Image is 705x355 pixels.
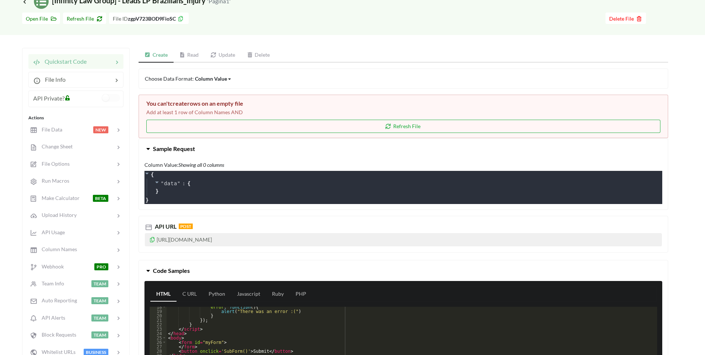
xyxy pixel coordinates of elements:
[205,48,241,63] a: Update
[128,15,176,22] b: zgpV723BOD9FioSC
[37,246,77,252] span: Column Names
[290,287,312,302] a: PHP
[177,180,181,186] span: "
[150,305,167,309] div: 18
[37,195,80,201] span: Make Calculator
[161,180,164,186] span: "
[178,162,224,168] i: Showing all 0 columns
[93,195,108,202] span: BETA
[609,15,642,22] span: Delete File
[231,287,266,302] a: Javascript
[266,287,290,302] a: Ruby
[37,229,65,235] span: API Usage
[28,115,123,121] div: Actions
[154,187,158,195] span: }
[33,95,64,102] span: API Private?
[91,331,108,338] span: TEAM
[145,233,662,246] p: [URL][DOMAIN_NAME]
[150,322,167,327] div: 22
[139,138,668,159] button: Sample Request
[113,15,128,22] span: File ID
[37,161,70,167] span: File Options
[91,314,108,321] span: TEAM
[37,143,73,150] span: Change Sheet
[145,75,232,82] span: Choose Data Format:
[139,260,668,281] button: Code Samples
[91,297,108,304] span: TEAM
[139,48,174,63] a: Create
[150,349,167,353] div: 28
[146,109,660,116] p: Add at least 1 row of Column Names AND
[37,314,65,321] span: API Alerts
[26,15,56,22] span: Open File
[150,313,167,318] div: 20
[188,180,191,187] span: {
[144,162,178,168] b: Column Value:
[146,120,660,133] button: Refresh File
[150,331,167,335] div: 24
[150,309,167,313] div: 19
[150,327,167,331] div: 23
[174,48,205,63] a: Read
[150,340,167,344] div: 26
[164,180,177,186] span: data
[177,287,203,302] a: C URL
[153,145,195,152] span: Sample Request
[63,13,106,24] button: Refresh File
[151,171,154,179] span: {
[195,75,227,82] div: Column Value
[182,180,186,187] span: :
[203,287,231,302] a: Python
[605,13,646,24] button: Delete File
[153,223,177,230] span: API URL
[150,287,177,302] a: HTML
[150,318,167,322] div: 21
[241,48,276,63] a: Delete
[67,15,102,22] span: Refresh File
[37,263,64,270] span: Webhook
[144,196,149,204] span: }
[37,177,69,184] span: Run Macros
[37,212,77,218] span: Upload History
[150,344,167,349] div: 27
[146,100,660,107] div: You can't create rows on an empty file
[94,263,108,270] span: PRO
[37,126,62,133] span: File Data
[179,224,193,229] span: POST
[150,335,167,340] div: 25
[153,267,190,274] span: Code Samples
[37,280,64,287] span: Team Info
[37,349,76,355] span: Whitelist URLs
[37,331,76,338] span: Block Requests
[37,297,77,303] span: Auto Reporting
[40,58,87,65] span: Quickstart Code
[41,76,66,83] span: File Info
[22,13,60,24] button: Open File
[91,280,108,287] span: TEAM
[93,126,108,133] span: NEW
